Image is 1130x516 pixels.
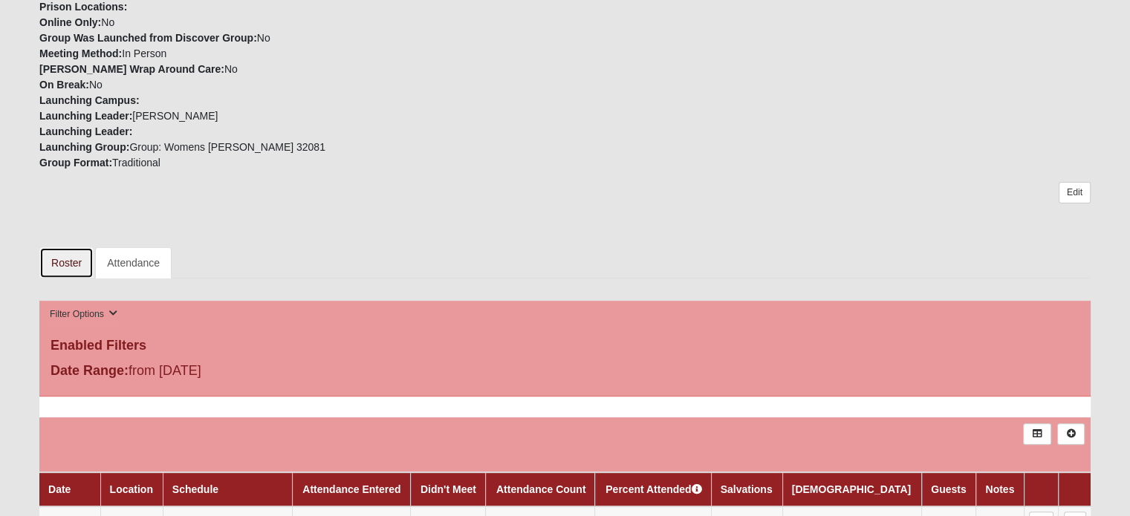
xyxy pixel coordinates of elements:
strong: Launching Leader: [39,110,132,122]
a: Didn't Meet [420,483,476,495]
a: Export to Excel [1023,423,1051,445]
button: Filter Options [45,307,122,322]
strong: Online Only: [39,16,101,28]
strong: Group Was Launched from Discover Group: [39,32,257,44]
th: [DEMOGRAPHIC_DATA] [782,472,921,506]
strong: Prison Locations: [39,1,127,13]
a: Edit [1059,182,1091,203]
h4: Enabled Filters [51,338,1079,354]
a: Attendance Count [496,483,586,495]
th: Guests [922,472,976,506]
div: from [DATE] [39,361,390,385]
a: Location [110,483,153,495]
a: Attendance [95,247,172,278]
a: Alt+N [1057,423,1085,445]
strong: Launching Group: [39,141,129,153]
strong: Launching Campus: [39,94,140,106]
th: Salvations [711,472,782,506]
strong: Launching Leader: [39,125,132,137]
strong: Meeting Method: [39,48,122,59]
strong: [PERSON_NAME] Wrap Around Care: [39,63,224,75]
a: Roster [39,247,94,278]
a: Date [48,483,71,495]
a: Percent Attended [605,483,701,495]
strong: Group Format: [39,157,112,169]
a: Notes [985,483,1014,495]
a: Attendance Entered [302,483,400,495]
label: Date Range: [51,361,129,381]
a: Schedule [172,483,218,495]
strong: On Break: [39,79,89,91]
